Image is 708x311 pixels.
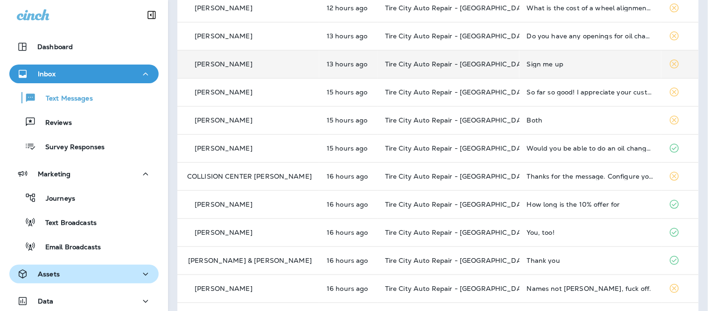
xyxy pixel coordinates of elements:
p: Text Messages [36,94,93,103]
button: Inbox [9,65,159,83]
span: Tire City Auto Repair - [GEOGRAPHIC_DATA] [385,284,533,293]
p: [PERSON_NAME] [195,88,252,96]
div: So far so good! I appreciate your customer service. Very professional and friendly. I also like t... [527,88,654,96]
span: Tire City Auto Repair - [GEOGRAPHIC_DATA] [385,60,533,68]
p: Oct 9, 2025 03:45 PM [327,257,370,264]
div: Would you be able to do an oil change on my Audi or do I have to go to a dealer? [527,145,654,152]
p: [PERSON_NAME] [195,116,252,124]
div: Thank you [527,257,654,264]
button: Email Broadcasts [9,237,159,256]
p: Oct 9, 2025 03:56 PM [327,173,370,180]
p: Inbox [38,70,56,78]
div: Names not Myron, fuck off. [527,285,654,292]
p: [PERSON_NAME] [195,32,252,40]
p: [PERSON_NAME] [195,285,252,292]
p: Text Broadcasts [36,219,97,228]
p: Data [38,297,54,305]
p: [PERSON_NAME] & [PERSON_NAME] [188,257,312,264]
span: Tire City Auto Repair - [GEOGRAPHIC_DATA] [385,116,533,124]
button: Reviews [9,112,159,132]
p: [PERSON_NAME] [195,145,252,152]
p: [PERSON_NAME] [195,201,252,208]
button: Collapse Sidebar [139,6,165,24]
button: Data [9,292,159,311]
p: Oct 9, 2025 03:54 PM [327,201,370,208]
div: You, too! [527,229,654,236]
p: Journeys [36,195,75,203]
p: COLLISION CENTER [PERSON_NAME] [187,173,312,180]
span: Tire City Auto Repair - [GEOGRAPHIC_DATA] [385,228,533,237]
div: Both [527,116,654,124]
div: Do you have any openings for oil change and tire rotation on either 10/13 or 10/17 [527,32,654,40]
button: Assets [9,265,159,283]
p: Oct 9, 2025 04:51 PM [327,116,370,124]
button: Marketing [9,165,159,183]
p: [PERSON_NAME] [195,229,252,236]
span: Tire City Auto Repair - [GEOGRAPHIC_DATA] [385,88,533,96]
p: Oct 9, 2025 06:50 PM [327,32,370,40]
p: Oct 9, 2025 03:49 PM [327,229,370,236]
button: Survey Responses [9,137,159,156]
button: Text Messages [9,88,159,108]
p: Survey Responses [36,143,105,152]
p: [PERSON_NAME] [195,4,252,12]
span: Tire City Auto Repair - [GEOGRAPHIC_DATA] [385,32,533,40]
p: Reviews [36,119,72,128]
span: Tire City Auto Repair - [GEOGRAPHIC_DATA] [385,256,533,265]
div: How long is the 10% offer for [527,201,654,208]
span: Tire City Auto Repair - [GEOGRAPHIC_DATA] [385,200,533,209]
p: [PERSON_NAME] [195,60,252,68]
span: Tire City Auto Repair - [GEOGRAPHIC_DATA] [385,144,533,152]
button: Dashboard [9,37,159,56]
button: Text Broadcasts [9,212,159,232]
p: Oct 9, 2025 06:32 PM [327,60,370,68]
div: Thanks for the message. Configure your number's SMS URL to change this message.Reply HELP for hel... [527,173,654,180]
div: Sign me up [527,60,654,68]
p: Dashboard [37,43,73,51]
p: Email Broadcasts [36,243,101,252]
p: Assets [38,270,60,278]
span: Tire City Auto Repair - [GEOGRAPHIC_DATA] [385,172,533,181]
p: Oct 9, 2025 08:11 PM [327,4,370,12]
div: What is the cost of a wheel alignment for my bmw 750? [527,4,654,12]
p: Oct 9, 2025 04:55 PM [327,88,370,96]
p: Oct 9, 2025 04:37 PM [327,145,370,152]
p: Marketing [38,170,70,178]
button: Journeys [9,188,159,208]
span: Tire City Auto Repair - [GEOGRAPHIC_DATA] [385,4,533,12]
p: Oct 9, 2025 03:34 PM [327,285,370,292]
